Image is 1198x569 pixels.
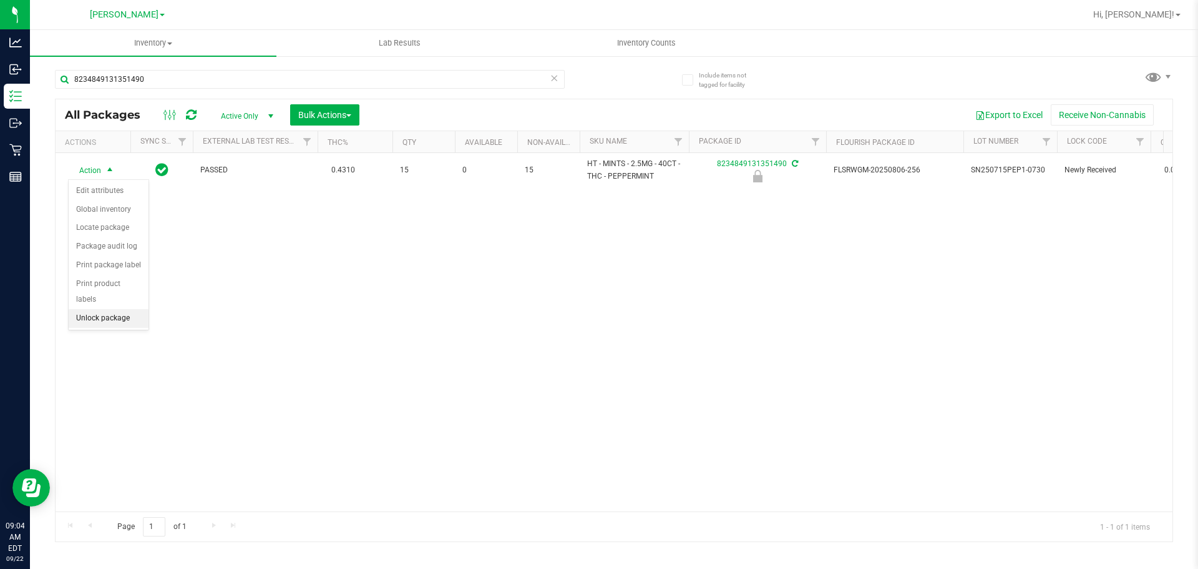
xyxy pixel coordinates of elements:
span: 1 - 1 of 1 items [1090,517,1160,536]
p: 09/22 [6,554,24,563]
span: [PERSON_NAME] [90,9,158,20]
li: Edit attributes [69,182,149,200]
li: Unlock package [69,309,149,328]
span: Inventory [30,37,276,49]
button: Receive Non-Cannabis [1051,104,1154,126]
a: Filter [668,131,689,152]
a: Filter [297,131,318,152]
div: Newly Received [687,170,828,182]
inline-svg: Inventory [9,90,22,102]
li: Locate package [69,219,149,237]
a: Package ID [699,137,741,146]
span: Clear [550,70,558,86]
a: Sync Status [140,137,188,146]
a: Filter [806,131,826,152]
a: SKU Name [590,137,627,146]
span: Action [68,162,102,179]
span: Lab Results [362,37,437,49]
a: 8234849131351490 [717,159,787,168]
span: Bulk Actions [298,110,351,120]
button: Export to Excel [967,104,1051,126]
span: HT - MINTS - 2.5MG - 40CT - THC - PEPPERMINT [587,158,681,182]
a: Flourish Package ID [836,138,915,147]
span: 15 [400,164,447,176]
input: Search Package ID, Item Name, SKU, Lot or Part Number... [55,70,565,89]
a: Non-Available [527,138,583,147]
a: Filter [1130,131,1151,152]
a: Lab Results [276,30,523,56]
a: THC% [328,138,348,147]
span: 0.0000 [1158,161,1194,179]
span: SN250715PEP1-0730 [971,164,1049,176]
span: Sync from Compliance System [790,159,798,168]
li: Print product labels [69,275,149,309]
li: Print package label [69,256,149,275]
li: Package audit log [69,237,149,256]
span: Newly Received [1064,164,1143,176]
span: Hi, [PERSON_NAME]! [1093,9,1174,19]
inline-svg: Inbound [9,63,22,76]
inline-svg: Analytics [9,36,22,49]
span: In Sync [155,161,168,179]
li: Global inventory [69,200,149,219]
a: Filter [1036,131,1057,152]
inline-svg: Retail [9,144,22,156]
span: 0 [462,164,510,176]
a: Inventory Counts [523,30,769,56]
a: Qty [402,138,416,147]
inline-svg: Reports [9,171,22,183]
span: Page of 1 [107,517,197,537]
span: 15 [525,164,572,176]
a: Lock Code [1067,137,1107,146]
p: 09:04 AM EDT [6,520,24,554]
span: FLSRWGM-20250806-256 [834,164,956,176]
span: Inventory Counts [600,37,693,49]
a: Filter [172,131,193,152]
a: Available [465,138,502,147]
iframe: Resource center [12,469,50,507]
span: PASSED [200,164,310,176]
span: All Packages [65,108,153,122]
input: 1 [143,517,165,537]
div: Actions [65,138,125,147]
a: External Lab Test Result [203,137,301,146]
button: Bulk Actions [290,104,359,126]
span: 0.4310 [325,161,361,179]
inline-svg: Outbound [9,117,22,129]
span: select [102,162,118,179]
a: Lot Number [973,137,1018,146]
a: CBD% [1161,138,1181,147]
span: Include items not tagged for facility [699,71,761,89]
a: Inventory [30,30,276,56]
